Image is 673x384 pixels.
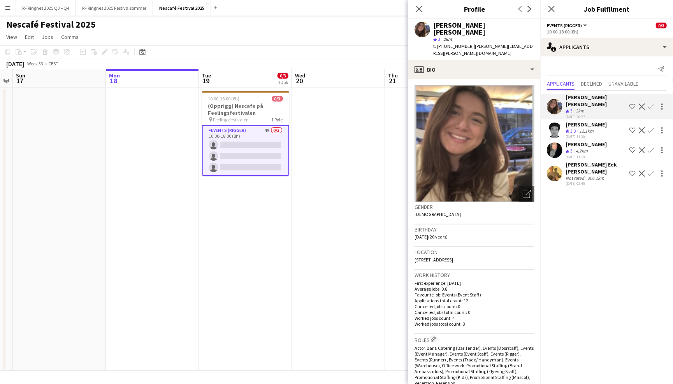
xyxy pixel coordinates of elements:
[3,32,20,42] a: View
[547,81,575,86] span: Applicants
[278,79,288,85] div: 1 Job
[202,102,289,116] h3: (Opprigg) Nescafe på Feelingsfestivalen
[566,94,626,108] div: [PERSON_NAME] [PERSON_NAME]
[415,286,534,292] p: Average jobs: 0.8
[442,36,453,42] span: 2km
[519,186,534,202] div: Open photos pop-in
[25,33,34,40] span: Edit
[433,43,533,56] span: | [PERSON_NAME][EMAIL_ADDRESS][PERSON_NAME][DOMAIN_NAME]
[6,60,24,68] div: [DATE]
[108,76,120,85] span: 18
[547,23,588,28] button: Events (Rigger)
[566,154,607,160] div: [DATE] 11:50
[16,0,76,16] button: RF Ringnes 2025 Q3 +Q4
[415,292,534,298] p: Favourite job: Events (Event Staff)
[415,309,534,315] p: Cancelled jobs total count: 0
[566,175,586,181] div: Not rated
[566,181,626,186] div: [DATE] 02:45
[26,61,45,67] span: Week 33
[39,32,56,42] a: Jobs
[608,81,638,86] span: Unavailable
[15,76,25,85] span: 17
[574,108,586,114] div: 2km
[76,0,153,16] button: RF Ringnes 2025 Festivalsommer
[578,128,595,135] div: 12.1km
[16,72,25,79] span: Sun
[415,335,534,344] h3: Roles
[566,121,607,128] div: [PERSON_NAME]
[415,298,534,303] p: Applications total count: 12
[213,117,249,123] span: Feelingsfestivalen
[415,203,534,210] h3: Gender
[22,32,37,42] a: Edit
[42,33,53,40] span: Jobs
[278,73,288,79] span: 0/3
[61,33,79,40] span: Comms
[202,91,289,176] app-job-card: 10:00-18:00 (8h)0/3(Opprigg) Nescafe på Feelingsfestivalen Feelingsfestivalen1 RoleEvents (Rigger...
[272,96,283,102] span: 0/3
[387,76,398,85] span: 21
[415,226,534,233] h3: Birthday
[58,32,82,42] a: Comms
[408,4,541,14] h3: Profile
[6,33,17,40] span: View
[438,36,440,42] span: 3
[415,303,534,309] p: Cancelled jobs count: 0
[566,114,626,119] div: [DATE] 20:27
[566,161,626,175] div: [PERSON_NAME] Eek [PERSON_NAME]
[415,257,453,263] span: [STREET_ADDRESS]
[109,72,120,79] span: Mon
[570,108,573,114] span: 3
[415,280,534,286] p: First experience: [DATE]
[208,96,240,102] span: 10:00-18:00 (8h)
[656,23,667,28] span: 0/3
[415,321,534,327] p: Worked jobs total count: 8
[388,72,398,79] span: Thu
[570,128,576,134] span: 3.3
[415,85,534,202] img: Crew avatar or photo
[566,141,607,148] div: [PERSON_NAME]
[295,72,305,79] span: Wed
[566,134,607,139] div: [DATE] 11:30
[48,61,58,67] div: CEST
[415,249,534,256] h3: Location
[433,22,534,36] div: [PERSON_NAME] [PERSON_NAME]
[408,60,541,79] div: Bio
[586,175,606,181] div: 306.1km
[153,0,211,16] button: Nescafé Festival 2025
[202,72,211,79] span: Tue
[202,125,289,176] app-card-role: Events (Rigger)4A0/310:00-18:00 (8h)
[547,29,667,35] div: 10:00-18:00 (8h)
[570,148,573,154] span: 3
[547,23,582,28] span: Events (Rigger)
[6,19,96,30] h1: Nescafé Festival 2025
[541,4,673,14] h3: Job Fulfilment
[294,76,305,85] span: 20
[574,148,589,154] div: 4.2km
[415,211,461,217] span: [DEMOGRAPHIC_DATA]
[201,76,211,85] span: 19
[415,272,534,279] h3: Work history
[541,38,673,56] div: Applicants
[581,81,602,86] span: Declined
[415,315,534,321] p: Worked jobs count: 4
[433,43,474,49] span: t. [PHONE_NUMBER]
[415,234,448,240] span: [DATE] (20 years)
[272,117,283,123] span: 1 Role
